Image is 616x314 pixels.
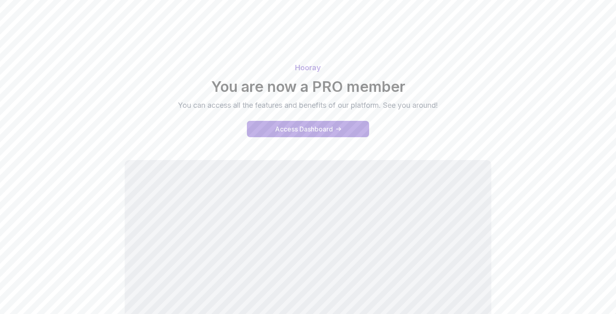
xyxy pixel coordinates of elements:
[247,121,369,137] a: access-dashboard
[23,62,593,73] p: Hooray
[275,124,333,134] div: Access Dashboard
[247,121,369,137] button: Access Dashboard
[23,78,593,95] h2: You are now a PRO member
[171,100,445,111] p: You can access all the features and benefits of our platform. See you around!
